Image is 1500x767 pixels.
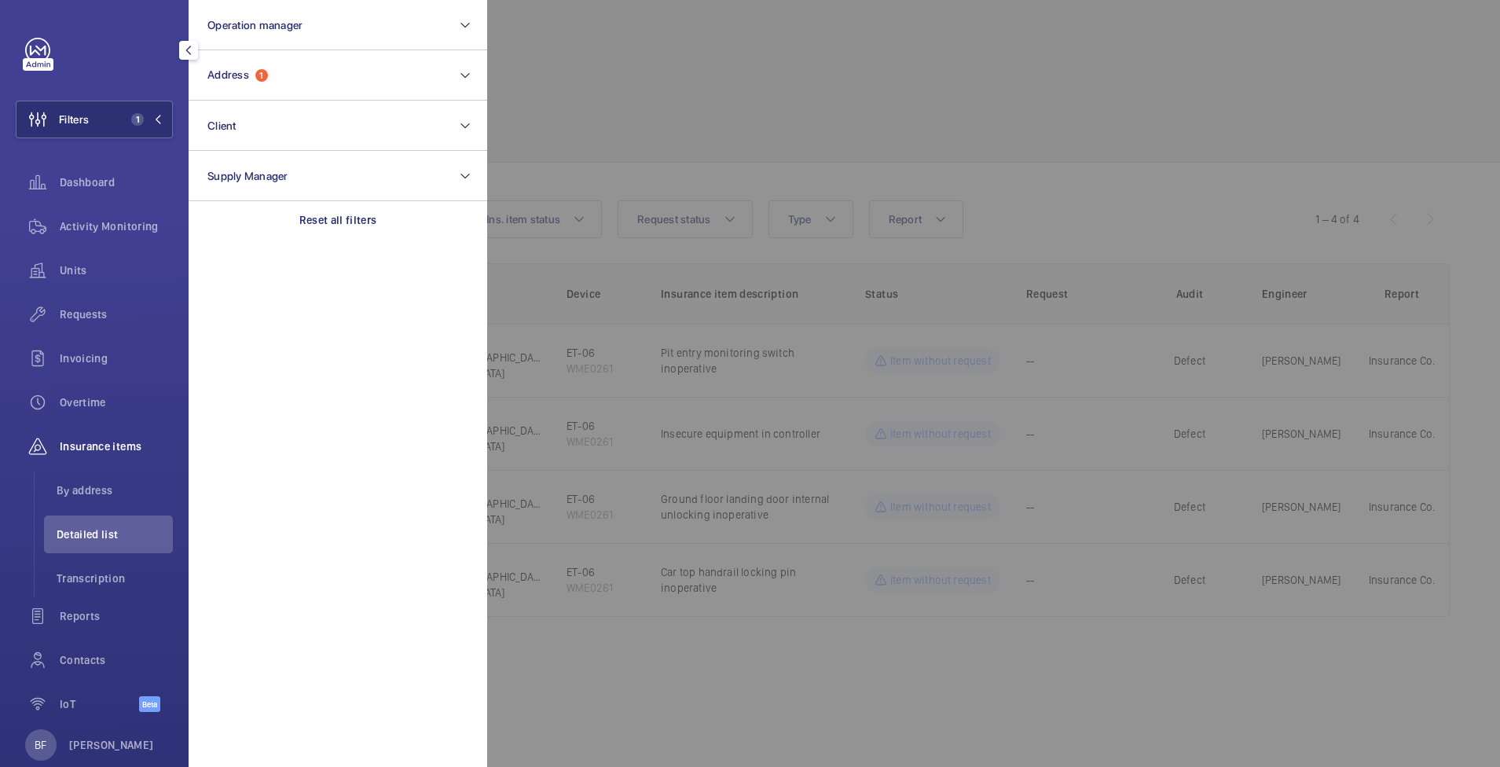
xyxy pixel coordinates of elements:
[139,696,160,712] span: Beta
[60,608,173,624] span: Reports
[60,262,173,278] span: Units
[60,696,139,712] span: IoT
[59,112,89,127] span: Filters
[57,483,173,498] span: By address
[35,737,46,753] p: BF
[60,174,173,190] span: Dashboard
[69,737,154,753] p: [PERSON_NAME]
[16,101,173,138] button: Filters1
[57,527,173,542] span: Detailed list
[60,350,173,366] span: Invoicing
[57,571,173,586] span: Transcription
[131,113,144,126] span: 1
[60,439,173,454] span: Insurance items
[60,652,173,668] span: Contacts
[60,395,173,410] span: Overtime
[60,306,173,322] span: Requests
[60,218,173,234] span: Activity Monitoring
